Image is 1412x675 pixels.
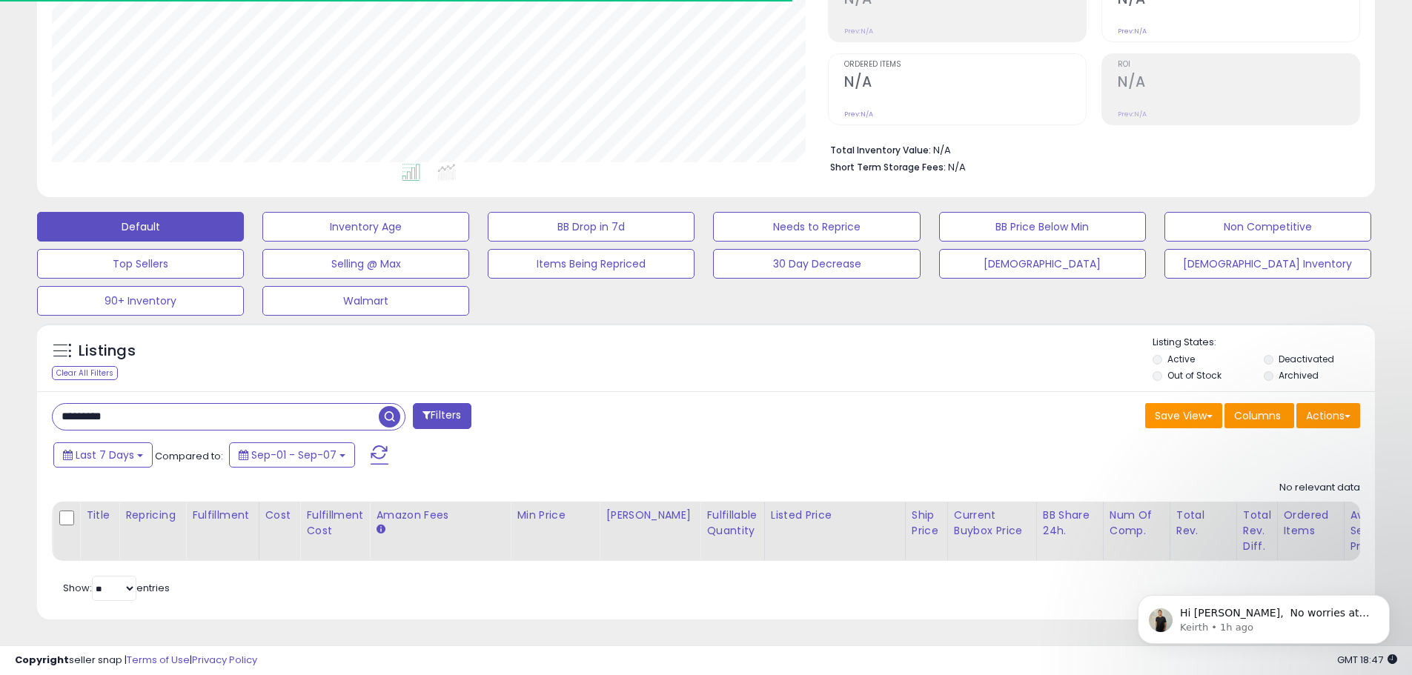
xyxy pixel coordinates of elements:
[37,286,244,316] button: 90+ Inventory
[1350,508,1405,554] div: Avg Selling Price
[1279,481,1360,495] div: No relevant data
[713,212,920,242] button: Needs to Reprice
[1296,403,1360,428] button: Actions
[1118,27,1147,36] small: Prev: N/A
[1043,508,1097,539] div: BB Share 24h.
[79,341,136,362] h5: Listings
[1116,564,1412,668] iframe: Intercom notifications message
[844,110,873,119] small: Prev: N/A
[1118,61,1359,69] span: ROI
[37,212,244,242] button: Default
[830,161,946,173] b: Short Term Storage Fees:
[15,653,69,667] strong: Copyright
[517,508,593,523] div: Min Price
[1145,403,1222,428] button: Save View
[127,653,190,667] a: Terms of Use
[86,508,113,523] div: Title
[912,508,941,539] div: Ship Price
[376,508,504,523] div: Amazon Fees
[53,442,153,468] button: Last 7 Days
[76,448,134,462] span: Last 7 Days
[1153,336,1375,350] p: Listing States:
[1279,369,1319,382] label: Archived
[1167,369,1222,382] label: Out of Stock
[939,212,1146,242] button: BB Price Below Min
[844,27,873,36] small: Prev: N/A
[1110,508,1164,539] div: Num of Comp.
[1118,73,1359,93] h2: N/A
[251,448,337,462] span: Sep-01 - Sep-07
[1164,212,1371,242] button: Non Competitive
[265,508,294,523] div: Cost
[262,286,469,316] button: Walmart
[1243,508,1271,554] div: Total Rev. Diff.
[1118,110,1147,119] small: Prev: N/A
[1176,508,1230,539] div: Total Rev.
[229,442,355,468] button: Sep-01 - Sep-07
[844,73,1086,93] h2: N/A
[1284,508,1338,539] div: Ordered Items
[192,653,257,667] a: Privacy Policy
[37,249,244,279] button: Top Sellers
[413,403,471,429] button: Filters
[1234,408,1281,423] span: Columns
[1164,249,1371,279] button: [DEMOGRAPHIC_DATA] Inventory
[125,508,179,523] div: Repricing
[192,508,252,523] div: Fulfillment
[948,160,966,174] span: N/A
[15,654,257,668] div: seller snap | |
[52,366,118,380] div: Clear All Filters
[1167,353,1195,365] label: Active
[155,449,223,463] span: Compared to:
[262,212,469,242] button: Inventory Age
[488,212,695,242] button: BB Drop in 7d
[1279,353,1334,365] label: Deactivated
[488,249,695,279] button: Items Being Repriced
[830,144,931,156] b: Total Inventory Value:
[306,508,363,539] div: Fulfillment Cost
[844,61,1086,69] span: Ordered Items
[954,508,1030,539] div: Current Buybox Price
[830,140,1349,158] li: N/A
[376,523,385,536] small: Amazon Fees.
[706,508,758,539] div: Fulfillable Quantity
[939,249,1146,279] button: [DEMOGRAPHIC_DATA]
[262,249,469,279] button: Selling @ Max
[1224,403,1294,428] button: Columns
[713,249,920,279] button: 30 Day Decrease
[606,508,694,523] div: [PERSON_NAME]
[63,581,170,595] span: Show: entries
[771,508,899,523] div: Listed Price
